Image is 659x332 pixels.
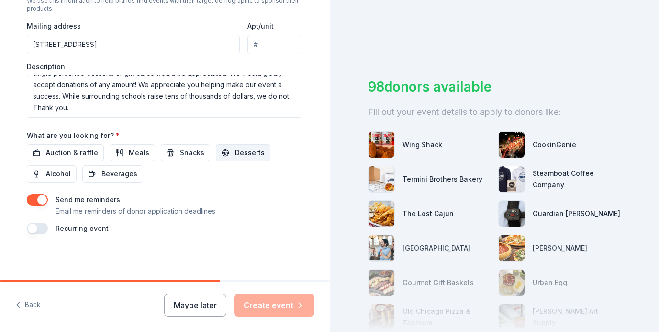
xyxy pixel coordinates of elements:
[533,208,620,219] div: Guardian [PERSON_NAME]
[27,62,65,71] label: Description
[369,166,394,192] img: photo for Termini Brothers Bakery
[27,131,120,140] label: What are you looking for?
[368,77,621,97] div: 98 donors available
[46,168,71,180] span: Alcohol
[27,75,302,118] textarea: This is our schools 50th anniversary celebration for the school and community as well as past alu...
[46,147,98,159] span: Auction & raffle
[533,139,576,150] div: CookinGenie
[499,132,525,158] img: photo for CookinGenie
[402,173,482,185] div: Termini Brothers Bakery
[164,294,226,317] button: Maybe later
[15,295,41,315] button: Back
[369,132,394,158] img: photo for Wing Shack
[402,139,442,150] div: Wing Shack
[27,165,77,183] button: Alcohol
[402,208,454,219] div: The Lost Cajun
[499,201,525,227] img: photo for Guardian Angel Device
[129,147,149,159] span: Meals
[82,165,143,183] button: Beverages
[27,35,240,54] input: Enter a US address
[161,144,210,161] button: Snacks
[216,144,270,161] button: Desserts
[27,144,104,161] button: Auction & raffle
[247,22,274,31] label: Apt/unit
[235,147,265,159] span: Desserts
[56,206,215,217] p: Email me reminders of donor application deadlines
[56,224,109,232] label: Recurring event
[56,195,120,204] label: Send me reminders
[247,35,302,54] input: #
[27,22,81,31] label: Mailing address
[101,168,137,180] span: Beverages
[368,104,621,120] div: Fill out your event details to apply to donors like:
[110,144,155,161] button: Meals
[533,168,621,191] div: Steamboat Coffee Company
[499,166,525,192] img: photo for Steamboat Coffee Company
[369,201,394,227] img: photo for The Lost Cajun
[180,147,204,159] span: Snacks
